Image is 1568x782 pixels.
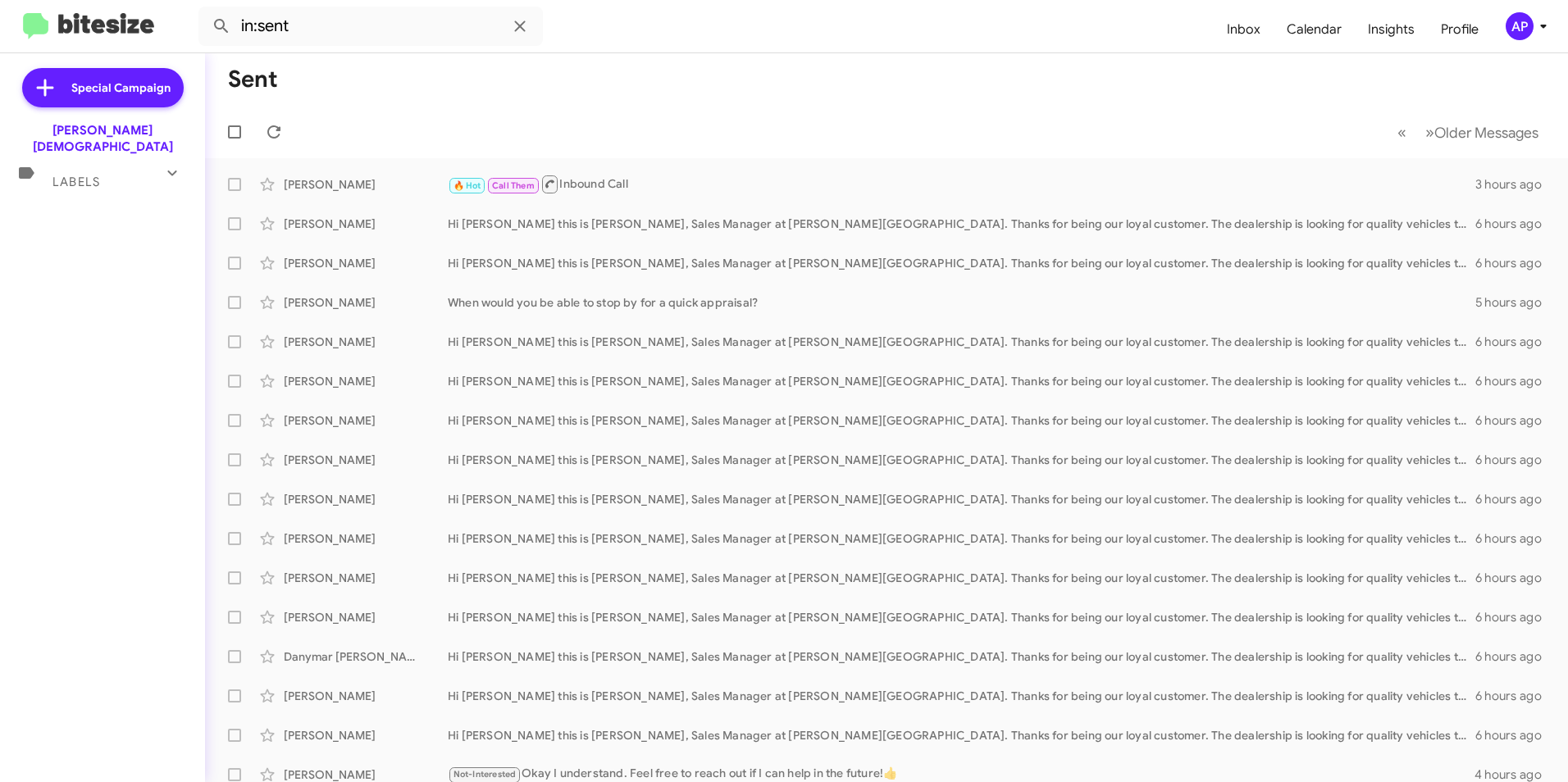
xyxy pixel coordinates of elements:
div: 6 hours ago [1475,570,1555,586]
div: 5 hours ago [1475,294,1555,311]
div: [PERSON_NAME] [284,491,448,507]
div: Inbound Call [448,174,1475,194]
div: 6 hours ago [1475,491,1555,507]
div: Hi [PERSON_NAME] this is [PERSON_NAME], Sales Manager at [PERSON_NAME][GEOGRAPHIC_DATA]. Thanks f... [448,530,1475,547]
button: Previous [1388,116,1416,149]
span: Not-Interested [454,769,517,780]
span: « [1397,122,1406,143]
span: Older Messages [1434,124,1538,142]
span: Labels [52,175,100,189]
span: Call Them [492,180,535,191]
a: Insights [1355,6,1428,53]
div: Hi [PERSON_NAME] this is [PERSON_NAME], Sales Manager at [PERSON_NAME][GEOGRAPHIC_DATA]. Thanks f... [448,373,1475,389]
div: [PERSON_NAME] [284,727,448,743]
div: 6 hours ago [1475,609,1555,625]
div: [PERSON_NAME] [284,334,448,350]
nav: Page navigation example [1388,116,1548,149]
input: Search [198,7,543,46]
div: 3 hours ago [1475,176,1555,193]
div: AP [1506,12,1534,40]
button: Next [1415,116,1548,149]
button: AP [1492,12,1550,40]
div: Hi [PERSON_NAME] this is [PERSON_NAME], Sales Manager at [PERSON_NAME][GEOGRAPHIC_DATA]. Thanks f... [448,412,1475,429]
span: Special Campaign [71,80,171,96]
div: 6 hours ago [1475,727,1555,743]
div: Hi [PERSON_NAME] this is [PERSON_NAME], Sales Manager at [PERSON_NAME][GEOGRAPHIC_DATA]. Thanks f... [448,609,1475,625]
div: Hi [PERSON_NAME] this is [PERSON_NAME], Sales Manager at [PERSON_NAME][GEOGRAPHIC_DATA]. Thanks f... [448,648,1475,665]
span: 🔥 Hot [454,180,481,191]
div: 6 hours ago [1475,255,1555,271]
a: Calendar [1274,6,1355,53]
span: » [1425,122,1434,143]
div: 6 hours ago [1475,412,1555,429]
div: Danymar [PERSON_NAME] [284,648,448,665]
div: 6 hours ago [1475,373,1555,389]
div: Hi [PERSON_NAME] this is [PERSON_NAME], Sales Manager at [PERSON_NAME][GEOGRAPHIC_DATA]. Thanks f... [448,452,1475,468]
div: [PERSON_NAME] [284,373,448,389]
div: [PERSON_NAME] [284,255,448,271]
div: 6 hours ago [1475,334,1555,350]
div: Hi [PERSON_NAME] this is [PERSON_NAME], Sales Manager at [PERSON_NAME][GEOGRAPHIC_DATA]. Thanks f... [448,334,1475,350]
div: [PERSON_NAME] [284,452,448,468]
div: Hi [PERSON_NAME] this is [PERSON_NAME], Sales Manager at [PERSON_NAME][GEOGRAPHIC_DATA]. Thanks f... [448,255,1475,271]
div: 6 hours ago [1475,530,1555,547]
a: Special Campaign [22,68,184,107]
h1: Sent [228,66,278,93]
div: 6 hours ago [1475,648,1555,665]
a: Profile [1428,6,1492,53]
div: 6 hours ago [1475,216,1555,232]
div: [PERSON_NAME] [284,412,448,429]
div: 6 hours ago [1475,452,1555,468]
div: Hi [PERSON_NAME] this is [PERSON_NAME], Sales Manager at [PERSON_NAME][GEOGRAPHIC_DATA]. Thanks f... [448,491,1475,507]
div: Hi [PERSON_NAME] this is [PERSON_NAME], Sales Manager at [PERSON_NAME][GEOGRAPHIC_DATA]. Thanks f... [448,727,1475,743]
div: Hi [PERSON_NAME] this is [PERSON_NAME], Sales Manager at [PERSON_NAME][GEOGRAPHIC_DATA]. Thanks f... [448,570,1475,586]
div: 6 hours ago [1475,688,1555,704]
div: Hi [PERSON_NAME] this is [PERSON_NAME], Sales Manager at [PERSON_NAME][GEOGRAPHIC_DATA]. Thanks f... [448,688,1475,704]
div: [PERSON_NAME] [284,570,448,586]
div: [PERSON_NAME] [284,294,448,311]
div: [PERSON_NAME] [284,688,448,704]
div: [PERSON_NAME] [284,216,448,232]
div: Hi [PERSON_NAME] this is [PERSON_NAME], Sales Manager at [PERSON_NAME][GEOGRAPHIC_DATA]. Thanks f... [448,216,1475,232]
div: [PERSON_NAME] [284,176,448,193]
a: Inbox [1214,6,1274,53]
div: [PERSON_NAME] [284,530,448,547]
div: [PERSON_NAME] [284,609,448,625]
div: When would you be able to stop by for a quick appraisal? [448,294,1475,311]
